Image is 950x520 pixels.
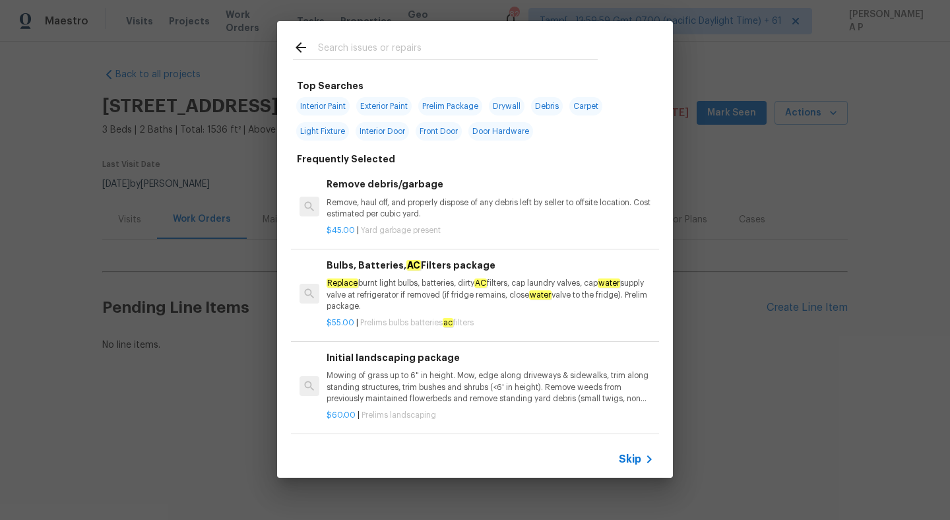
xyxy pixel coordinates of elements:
[327,197,654,220] p: Remove, haul off, and properly dispose of any debris left by seller to offsite location. Cost est...
[297,152,395,166] h6: Frequently Selected
[474,278,487,288] em: AC
[468,122,533,141] span: Door Hardware
[360,318,474,327] span: Prelims bulbs batteries filters
[327,410,654,421] p: |
[531,97,563,115] span: Debris
[361,226,441,234] span: Yard garbage present
[416,122,462,141] span: Front Door
[443,318,453,327] em: ac
[356,97,412,115] span: Exterior Paint
[598,278,620,288] em: water
[529,290,552,300] em: water
[406,260,421,271] em: AC
[327,350,654,365] h6: Initial landscaping package
[297,79,364,93] h6: Top Searches
[318,40,598,59] input: Search issues or repairs
[327,370,654,404] p: Mowing of grass up to 6" in height. Mow, edge along driveways & sidewalks, trim along standing st...
[489,97,524,115] span: Drywall
[362,411,436,419] span: Prelims landscaping
[327,226,355,234] span: $45.00
[327,225,654,236] p: |
[569,97,602,115] span: Carpet
[296,122,349,141] span: Light Fixture
[327,411,356,419] span: $60.00
[296,97,350,115] span: Interior Paint
[327,177,654,191] h6: Remove debris/garbage
[327,317,654,329] p: |
[619,453,641,466] span: Skip
[327,278,358,288] em: Replace
[327,278,654,311] p: burnt light bulbs, batteries, dirty filters, cap laundry valves, cap supply valve at refrigerator...
[418,97,482,115] span: Prelim Package
[356,122,409,141] span: Interior Door
[327,258,654,273] h6: Bulbs, Batteries, Filters package
[327,319,354,327] span: $55.00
